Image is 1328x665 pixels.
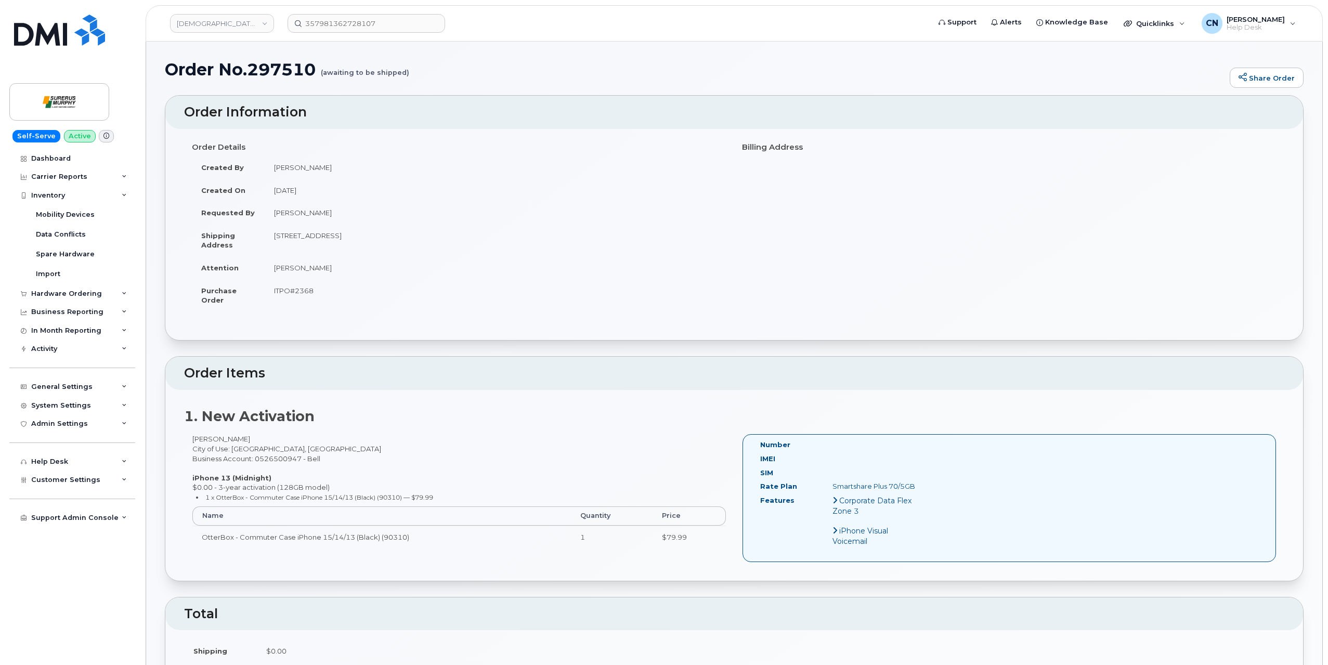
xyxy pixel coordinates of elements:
[184,105,1284,120] h2: Order Information
[192,526,571,549] td: OtterBox - Commuter Case iPhone 15/14/13 (Black) (90310)
[760,481,797,491] label: Rate Plan
[265,224,726,256] td: [STREET_ADDRESS]
[266,647,287,655] span: $0.00
[193,646,227,656] label: Shipping
[265,201,726,224] td: [PERSON_NAME]
[321,60,409,76] small: (awaiting to be shipped)
[832,526,888,546] span: iPhone Visual Voicemail
[165,60,1225,79] h1: Order No.297510
[1230,68,1304,88] a: Share Order
[760,496,795,505] label: Features
[201,231,235,250] strong: Shipping Address
[201,208,255,217] strong: Requested By
[184,607,1284,621] h2: Total
[274,286,314,295] span: ITPO#2368
[760,454,775,464] label: IMEI
[760,468,773,478] label: SIM
[825,481,926,491] div: Smartshare Plus 70/5GB
[201,286,237,305] strong: Purchase Order
[201,186,245,194] strong: Created On
[653,526,726,549] td: $79.99
[265,156,726,179] td: [PERSON_NAME]
[265,256,726,279] td: [PERSON_NAME]
[201,264,239,272] strong: Attention
[265,179,726,202] td: [DATE]
[201,163,244,172] strong: Created By
[571,526,653,549] td: 1
[192,506,571,525] th: Name
[184,408,315,425] strong: 1. New Activation
[184,434,734,557] div: [PERSON_NAME] City of Use: [GEOGRAPHIC_DATA], [GEOGRAPHIC_DATA] Business Account: 0526500947 - Be...
[192,474,271,482] strong: iPhone 13 (Midnight)
[653,506,726,525] th: Price
[571,506,653,525] th: Quantity
[742,143,1277,152] h4: Billing Address
[192,143,726,152] h4: Order Details
[760,440,790,450] label: Number
[205,493,433,501] small: 1 x OtterBox - Commuter Case iPhone 15/14/13 (Black) (90310) — $79.99
[832,496,912,516] span: Corporate Data Flex Zone 3
[184,366,1284,381] h2: Order Items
